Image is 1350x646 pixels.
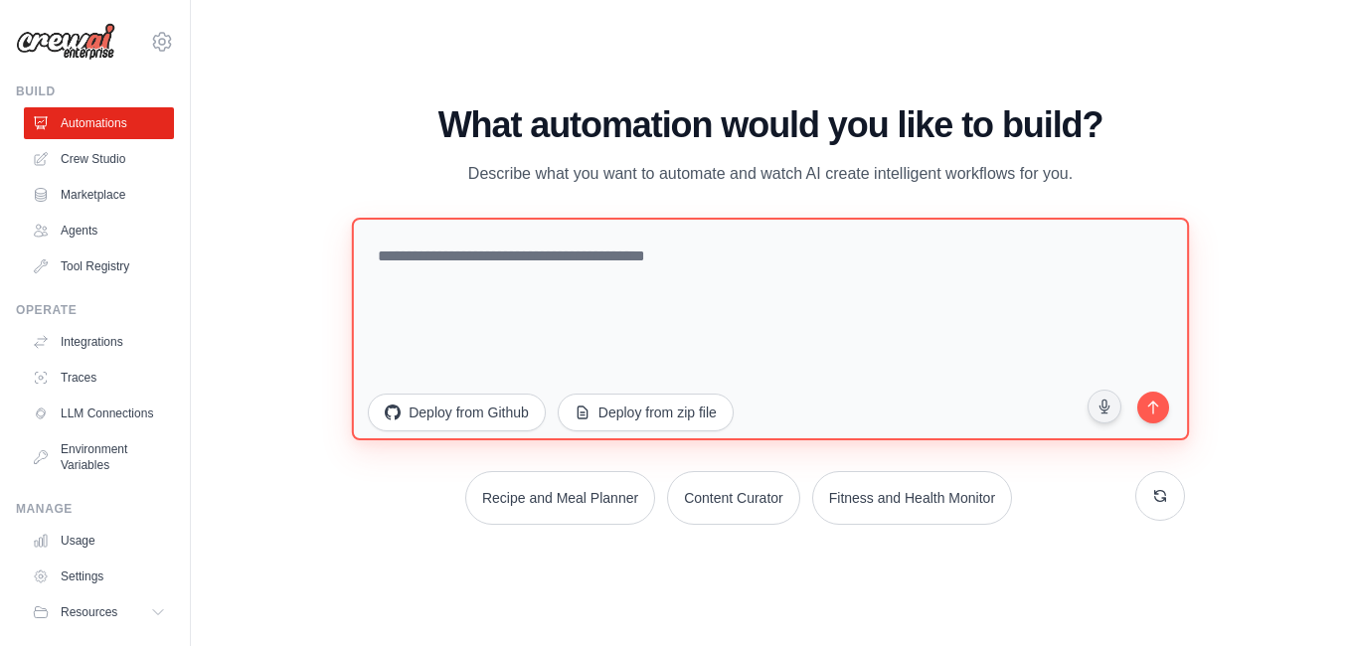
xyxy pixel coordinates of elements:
[16,23,115,61] img: Logo
[61,604,117,620] span: Resources
[24,215,174,246] a: Agents
[24,398,174,429] a: LLM Connections
[1251,551,1350,646] iframe: Chat Widget
[24,596,174,628] button: Resources
[24,326,174,358] a: Integrations
[436,161,1104,187] p: Describe what you want to automate and watch AI create intelligent workflows for you.
[558,394,734,431] button: Deploy from zip file
[368,394,546,431] button: Deploy from Github
[16,83,174,99] div: Build
[812,471,1012,525] button: Fitness and Health Monitor
[24,561,174,592] a: Settings
[24,362,174,394] a: Traces
[24,433,174,481] a: Environment Variables
[24,107,174,139] a: Automations
[24,525,174,557] a: Usage
[16,302,174,318] div: Operate
[24,143,174,175] a: Crew Studio
[24,179,174,211] a: Marketplace
[24,250,174,282] a: Tool Registry
[667,471,800,525] button: Content Curator
[356,105,1185,145] h1: What automation would you like to build?
[465,471,655,525] button: Recipe and Meal Planner
[16,501,174,517] div: Manage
